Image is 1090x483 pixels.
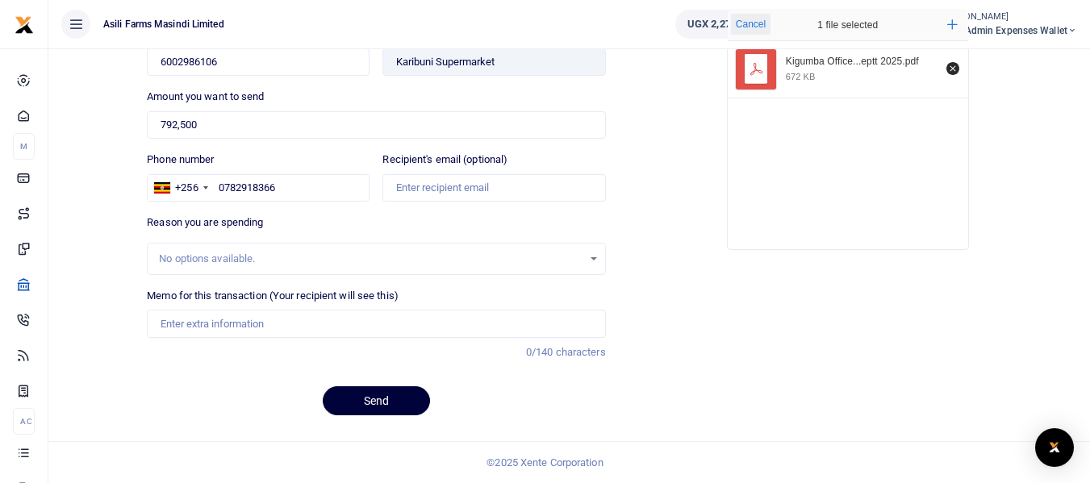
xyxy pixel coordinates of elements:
div: 1 file selected [779,9,917,41]
label: Recipient's email (optional) [382,152,507,168]
div: File Uploader [727,8,969,250]
button: Add more files [941,13,964,36]
div: No options available. [159,251,582,267]
a: UGX 2,279,419 [675,10,768,39]
input: UGX [147,111,605,139]
a: profile-user [PERSON_NAME] HR & Admin Expenses Wallet [904,10,1077,39]
div: Open Intercom Messenger [1035,428,1074,467]
span: UGX 2,279,419 [687,16,756,32]
a: logo-small logo-large logo-large [15,18,34,30]
li: Wallet ballance [669,10,775,39]
span: 0/140 [526,346,553,358]
div: Uganda: +256 [148,175,212,201]
div: +256 [175,180,198,196]
input: Enter extra information [147,310,605,337]
button: Remove file [944,60,962,77]
small: [PERSON_NAME] [939,10,1077,24]
div: 672 KB [786,71,816,82]
label: Phone number [147,152,214,168]
li: Ac [13,408,35,435]
label: Amount you want to send [147,89,264,105]
input: Enter recipient email [382,174,605,202]
label: Reason you are spending [147,214,263,231]
label: Memo for this transaction (Your recipient will see this) [147,288,399,304]
li: M [13,133,35,160]
div: Kigumba Office stationaries from Karibu Super Market - Septt 2025.pdf [786,56,938,69]
span: Asili Farms Masindi Limited [97,17,231,31]
span: characters [556,346,606,358]
span: HR & Admin Expenses Wallet [939,23,1077,38]
input: Enter account number [147,48,370,76]
button: Cancel [731,14,771,35]
input: Enter phone number [147,174,370,202]
img: logo-small [15,15,34,35]
input: Loading name... [382,48,605,76]
button: Send [323,386,430,415]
